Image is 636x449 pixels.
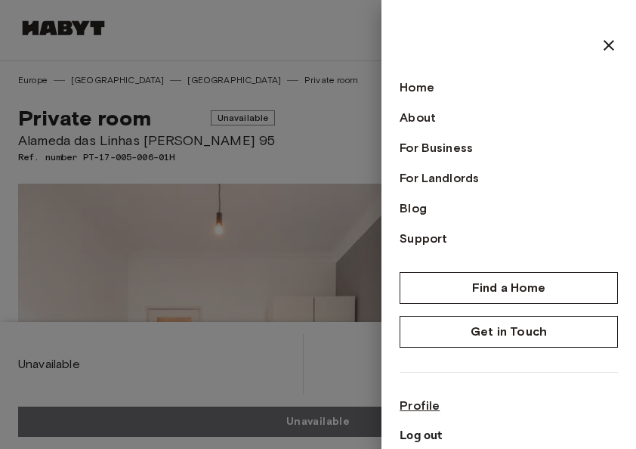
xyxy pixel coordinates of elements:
[400,200,618,218] a: Blog
[400,230,618,248] a: Support
[400,427,618,445] p: Log out
[400,316,618,348] a: Get in Touch
[400,397,618,415] a: Profile
[400,109,618,127] a: About
[400,79,618,97] a: Home
[400,139,618,157] a: For Business
[400,272,618,304] a: Find a Home
[400,169,618,187] a: For Landlords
